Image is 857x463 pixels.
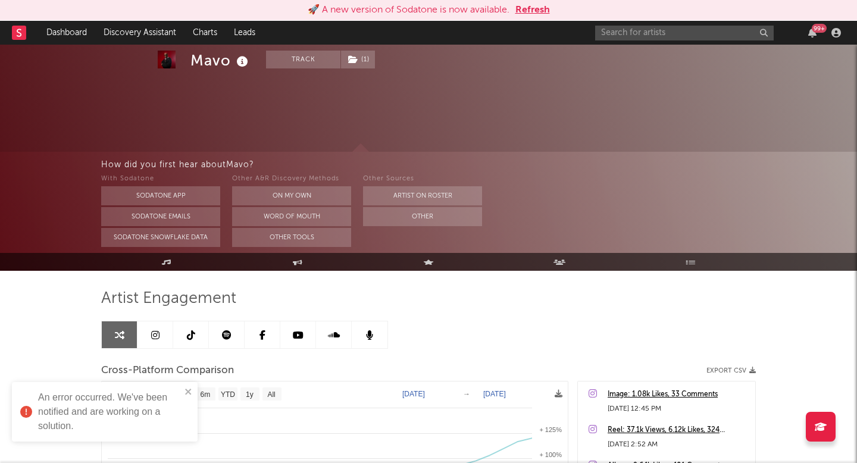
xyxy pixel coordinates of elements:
button: 99+ [808,28,817,37]
text: [DATE] [483,390,506,398]
div: [DATE] 12:45 PM [608,402,749,416]
a: Discovery Assistant [95,21,184,45]
div: How did you first hear about Mavo ? [101,158,857,172]
div: Other A&R Discovery Methods [232,172,351,186]
text: + 100% [539,451,562,458]
a: Charts [184,21,226,45]
div: Mavo [190,51,251,70]
text: All [267,390,275,399]
button: close [184,387,193,398]
button: Word Of Mouth [232,207,351,226]
a: Reel: 37.1k Views, 6.12k Likes, 324 Comments [608,423,749,437]
div: 🚀 A new version of Sodatone is now available. [308,3,509,17]
button: Sodatone Emails [101,207,220,226]
button: Track [266,51,340,68]
text: 6m [201,390,211,399]
text: + 125% [539,426,562,433]
text: → [463,390,470,398]
div: 99 + [812,24,827,33]
button: Refresh [515,3,550,17]
button: Other Tools [232,228,351,247]
span: Cross-Platform Comparison [101,364,234,378]
span: Artist Engagement [101,292,236,306]
span: ( 1 ) [340,51,376,68]
button: Export CSV [706,367,756,374]
div: With Sodatone [101,172,220,186]
button: Sodatone Snowflake Data [101,228,220,247]
text: [DATE] [402,390,425,398]
input: Search for artists [595,26,774,40]
button: Artist on Roster [363,186,482,205]
div: [DATE] 2:52 AM [608,437,749,452]
button: (1) [341,51,375,68]
button: Sodatone App [101,186,220,205]
text: YTD [221,390,235,399]
div: Other Sources [363,172,482,186]
a: Dashboard [38,21,95,45]
button: On My Own [232,186,351,205]
text: 1y [246,390,254,399]
a: Leads [226,21,264,45]
button: Other [363,207,482,226]
a: Image: 1.08k Likes, 33 Comments [608,387,749,402]
div: An error occurred. We've been notified and are working on a solution. [38,390,181,433]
